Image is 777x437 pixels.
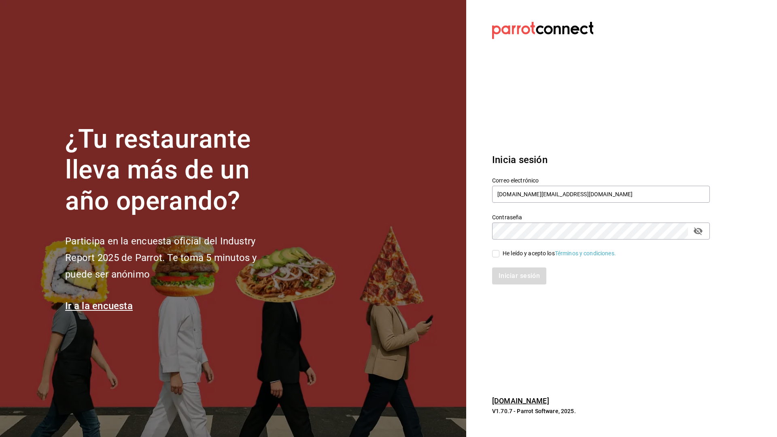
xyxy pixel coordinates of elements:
[492,186,710,203] input: Ingresa tu correo electrónico
[65,233,284,282] h2: Participa en la encuesta oficial del Industry Report 2025 de Parrot. Te toma 5 minutos y puede se...
[492,407,710,415] p: V1.70.7 - Parrot Software, 2025.
[65,124,284,217] h1: ¿Tu restaurante lleva más de un año operando?
[65,300,133,312] a: Ir a la encuesta
[492,214,710,220] label: Contraseña
[691,224,705,238] button: passwordField
[492,397,549,405] a: [DOMAIN_NAME]
[492,177,710,183] label: Correo electrónico
[503,249,616,258] div: He leído y acepto los
[492,153,710,167] h3: Inicia sesión
[555,250,616,257] a: Términos y condiciones.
